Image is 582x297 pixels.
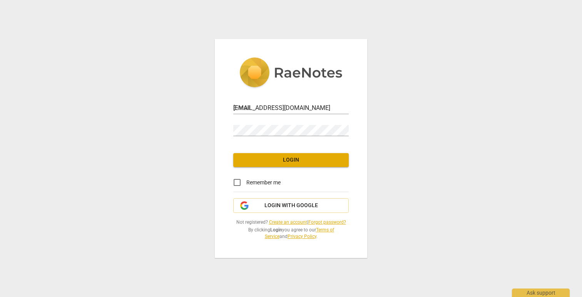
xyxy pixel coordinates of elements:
[239,156,343,164] span: Login
[246,179,281,187] span: Remember me
[308,219,346,225] a: Forgot password?
[288,234,316,239] a: Privacy Policy
[233,198,349,213] button: Login with Google
[265,227,334,239] a: Terms of Service
[269,219,307,225] a: Create an account
[233,219,349,226] span: Not registered? |
[233,153,349,167] button: Login
[233,227,349,240] span: By clicking you agree to our and .
[264,202,318,209] span: Login with Google
[239,57,343,89] img: 5ac2273c67554f335776073100b6d88f.svg
[512,289,570,297] div: Ask support
[270,227,282,233] b: Login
